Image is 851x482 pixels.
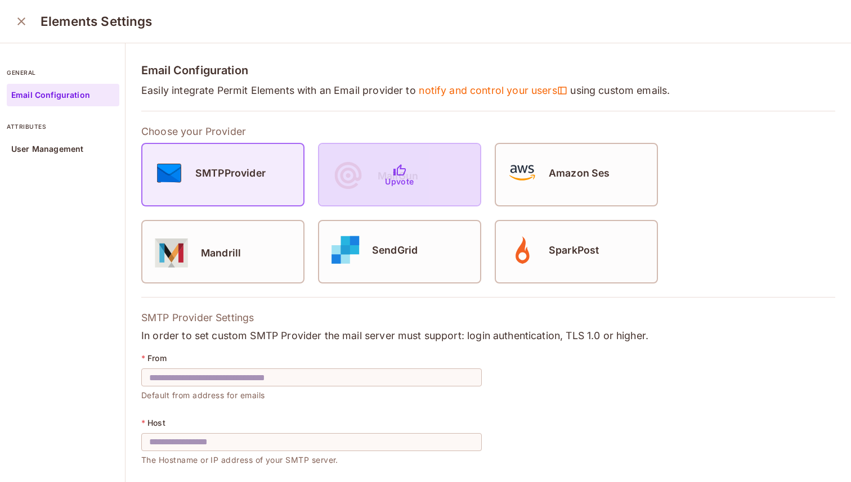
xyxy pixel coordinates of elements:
p: Easily integrate Permit Elements with an Email provider to using custom emails. [141,84,835,97]
p: general [7,68,119,77]
p: Choose your Provider [141,125,835,138]
p: Email Configuration [11,91,90,100]
button: Upvote [380,166,418,184]
h3: Elements Settings [41,13,153,29]
p: attributes [7,122,119,131]
p: User Management [11,145,83,154]
h4: Email Configuration [141,64,835,77]
h5: Amazon Ses [549,168,610,179]
h5: Mandrill [201,247,241,259]
button: close [10,10,33,33]
p: From [147,354,167,363]
h5: SendGrid [372,245,418,256]
h5: SparkPost [549,245,599,256]
p: Upvote [385,177,414,186]
span: notify and control your users [419,84,567,97]
h5: SMTPProvider [195,168,266,179]
p: SMTP Provider Settings [141,311,835,325]
p: Default from address for emails [141,386,482,400]
p: Host [147,418,165,427]
p: In order to set custom SMTP Provider the mail server must support: login authentication, TLS 1.0 ... [141,329,835,343]
p: The Hostname or IP address of your SMTP server. [141,451,482,465]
